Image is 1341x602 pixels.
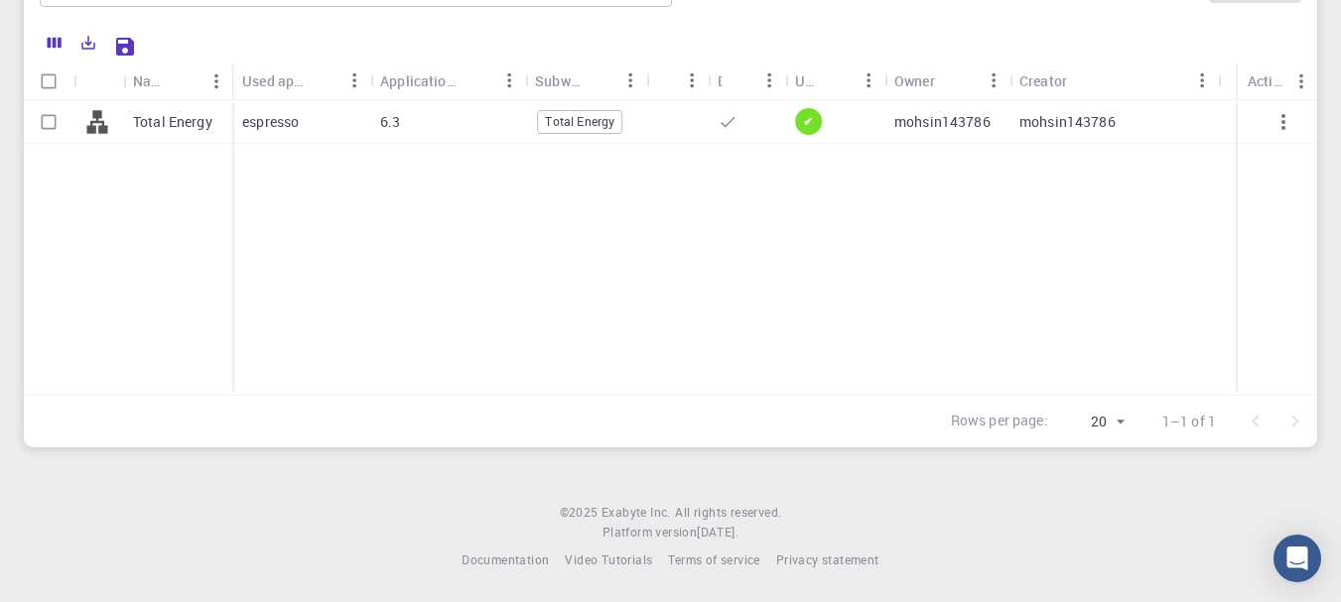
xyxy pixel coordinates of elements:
[697,523,738,542] a: [DATE].
[242,61,307,100] div: Used application
[603,523,697,542] span: Platform version
[894,61,935,100] div: Owner
[123,61,232,100] div: Name
[169,65,201,97] button: Sort
[821,64,853,96] button: Sort
[380,61,462,100] div: Application Version
[1056,408,1131,436] div: 20
[951,411,1048,433] p: Rows per page:
[1009,61,1218,100] div: Creator
[776,551,879,567] span: Privacy statement
[935,64,967,96] button: Sort
[40,14,111,32] span: Support
[668,551,759,567] span: Terms of service
[676,64,708,96] button: Menu
[242,112,299,132] p: espresso
[776,550,879,570] a: Privacy statement
[722,64,753,96] button: Sort
[133,112,212,132] p: Total Energy
[1248,61,1285,100] div: Actions
[307,64,338,96] button: Sort
[718,61,722,100] div: Default
[565,550,652,570] a: Video Tutorials
[602,504,671,520] span: Exabyte Inc.
[795,113,821,130] span: ✔
[73,61,123,100] div: Icon
[535,61,583,100] div: Subworkflows
[38,27,71,59] button: Columns
[525,61,646,100] div: Subworkflows
[753,64,785,96] button: Menu
[675,503,781,523] span: All rights reserved.
[1186,64,1218,96] button: Menu
[380,112,400,132] p: 6.3
[105,27,145,66] button: Save Explorer Settings
[978,64,1009,96] button: Menu
[71,27,105,59] button: Export
[1162,412,1216,431] p: 1–1 of 1
[583,64,614,96] button: Sort
[1019,61,1067,100] div: Creator
[370,61,525,100] div: Application Version
[646,61,708,100] div: Tags
[795,61,821,100] div: Up-to-date
[493,64,525,96] button: Menu
[565,551,652,567] span: Video Tutorials
[668,550,759,570] a: Terms of service
[1285,65,1317,97] button: Menu
[614,64,646,96] button: Menu
[560,503,602,523] span: © 2025
[602,503,671,523] a: Exabyte Inc.
[462,551,549,567] span: Documentation
[462,64,493,96] button: Sort
[338,64,370,96] button: Menu
[708,61,785,100] div: Default
[1238,61,1317,100] div: Actions
[853,64,884,96] button: Menu
[1019,112,1116,132] p: mohsin143786
[462,550,549,570] a: Documentation
[697,524,738,540] span: [DATE] .
[894,112,991,132] p: mohsin143786
[232,61,370,100] div: Used application
[201,65,232,97] button: Menu
[785,61,884,100] div: Up-to-date
[884,61,1009,100] div: Owner
[1067,64,1099,96] button: Sort
[1274,535,1321,582] div: Open Intercom Messenger
[656,64,688,96] button: Sort
[133,61,169,100] div: Name
[538,113,621,130] span: Total Energy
